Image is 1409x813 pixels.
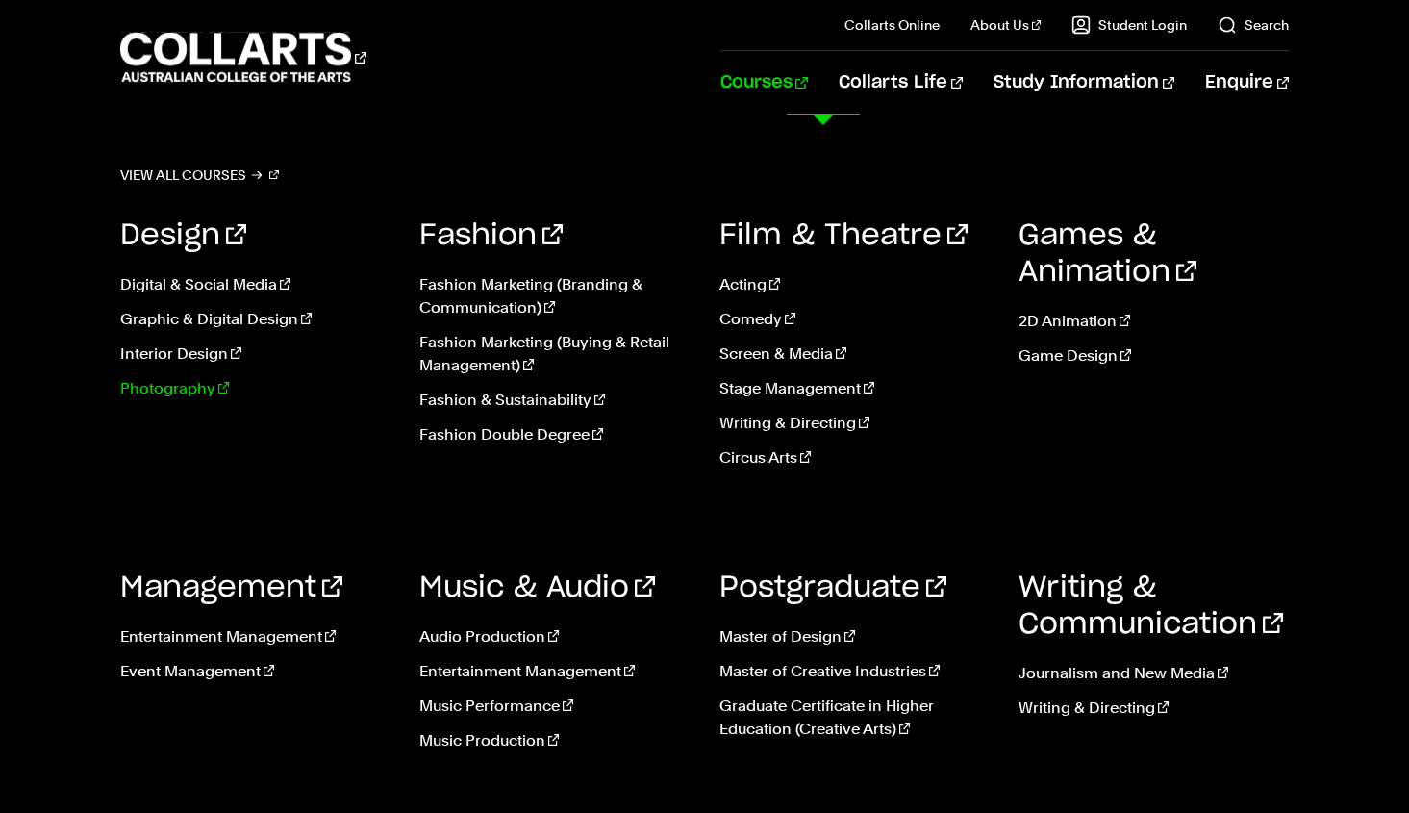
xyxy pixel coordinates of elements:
[1019,310,1290,333] a: 2D Animation
[844,15,940,35] a: Collarts Online
[970,15,1042,35] a: About Us
[719,695,990,741] a: Graduate Certificate in Higher Education (Creative Arts)
[719,573,946,602] a: Postgraduate
[419,389,691,412] a: Fashion & Sustainability
[419,660,691,683] a: Entertainment Management
[719,273,990,296] a: Acting
[1019,221,1196,287] a: Games & Animation
[1019,344,1290,368] a: Game Design
[419,625,691,648] a: Audio Production
[719,377,990,400] a: Stage Management
[419,695,691,718] a: Music Performance
[720,51,808,114] a: Courses
[120,308,390,331] a: Graphic & Digital Design
[419,221,563,250] a: Fashion
[419,273,691,319] a: Fashion Marketing (Branding & Communication)
[120,162,280,189] a: View all courses
[120,625,390,648] a: Entertainment Management
[120,30,366,85] div: Go to homepage
[719,625,990,648] a: Master of Design
[719,308,990,331] a: Comedy
[719,221,968,250] a: Film & Theatre
[419,729,691,752] a: Music Production
[1218,15,1289,35] a: Search
[719,343,990,366] a: Screen & Media
[120,573,342,602] a: Management
[419,423,691,446] a: Fashion Double Degree
[839,51,963,114] a: Collarts Life
[120,343,390,366] a: Interior Design
[120,273,390,296] a: Digital & Social Media
[1019,697,1290,720] a: Writing & Directing
[1019,662,1290,685] a: Journalism and New Media
[419,331,691,377] a: Fashion Marketing (Buying & Retail Management)
[1019,573,1283,639] a: Writing & Communication
[120,221,246,250] a: Design
[719,660,990,683] a: Master of Creative Industries
[719,412,990,435] a: Writing & Directing
[719,446,990,470] a: Circus Arts
[120,660,390,683] a: Event Management
[1205,51,1289,114] a: Enquire
[120,377,390,400] a: Photography
[1071,15,1187,35] a: Student Login
[419,573,655,602] a: Music & Audio
[994,51,1174,114] a: Study Information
